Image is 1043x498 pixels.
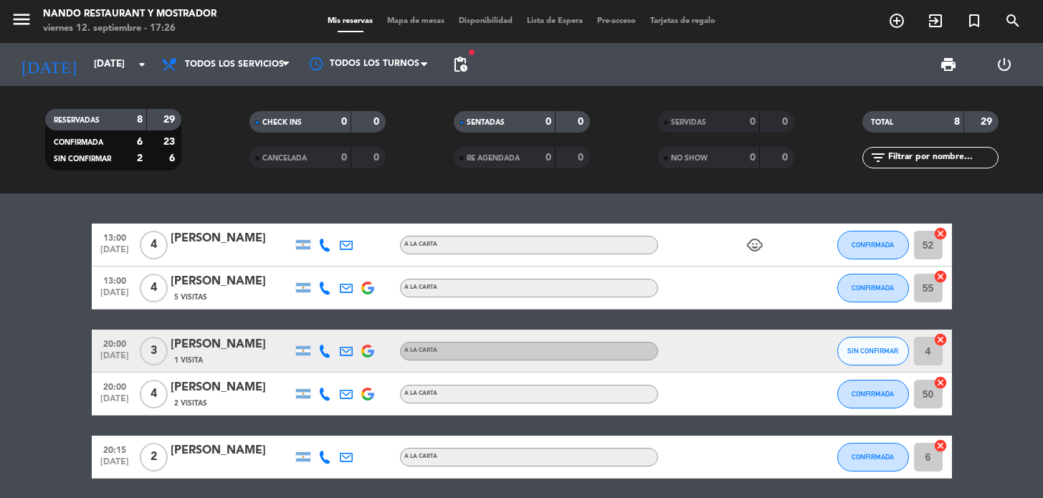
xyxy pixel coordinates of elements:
[97,288,133,305] span: [DATE]
[54,139,103,146] span: CONFIRMADA
[643,17,723,25] span: Tarjetas de regalo
[171,272,292,291] div: [PERSON_NAME]
[852,241,894,249] span: CONFIRMADA
[380,17,452,25] span: Mapa de mesas
[341,153,347,163] strong: 0
[54,155,111,163] span: SIN CONFIRMAR
[933,375,948,390] i: cancel
[782,117,791,127] strong: 0
[546,153,551,163] strong: 0
[927,12,944,29] i: exit_to_app
[750,117,756,127] strong: 0
[171,229,292,248] div: [PERSON_NAME]
[97,229,133,245] span: 13:00
[137,115,143,125] strong: 8
[11,49,87,80] i: [DATE]
[163,115,178,125] strong: 29
[137,137,143,147] strong: 6
[171,378,292,397] div: [PERSON_NAME]
[940,56,957,73] span: print
[837,443,909,471] button: CONFIRMADA
[11,9,32,35] button: menu
[852,284,894,292] span: CONFIRMADA
[996,56,1013,73] i: power_settings_new
[361,388,374,401] img: google-logo.png
[97,457,133,474] span: [DATE]
[140,274,168,302] span: 4
[97,378,133,394] span: 20:00
[837,380,909,408] button: CONFIRMADA
[137,153,143,163] strong: 2
[954,117,960,127] strong: 8
[373,153,382,163] strong: 0
[404,454,437,459] span: A LA CARTA
[870,149,887,166] i: filter_list
[847,347,898,355] span: SIN CONFIRMAR
[140,231,168,259] span: 4
[933,226,948,241] i: cancel
[174,292,207,303] span: 5 Visitas
[97,335,133,351] span: 20:00
[97,394,133,411] span: [DATE]
[467,155,520,162] span: RE AGENDADA
[404,241,437,247] span: A LA CARTA
[43,21,216,36] div: viernes 12. septiembre - 17:26
[97,272,133,288] span: 13:00
[981,117,995,127] strong: 29
[837,337,909,365] button: SIN CONFIRMAR
[520,17,590,25] span: Lista de Espera
[976,43,1032,86] div: LOG OUT
[404,348,437,353] span: A LA CARTA
[671,155,708,162] span: NO SHOW
[11,9,32,30] i: menu
[54,117,100,124] span: RESERVADAS
[578,153,586,163] strong: 0
[140,380,168,408] span: 4
[750,153,756,163] strong: 0
[341,117,347,127] strong: 0
[1004,12,1021,29] i: search
[837,274,909,302] button: CONFIRMADA
[320,17,380,25] span: Mis reservas
[467,48,476,57] span: fiber_manual_record
[933,269,948,284] i: cancel
[140,443,168,471] span: 2
[97,441,133,457] span: 20:15
[43,7,216,21] div: Nando Restaurant y Mostrador
[404,391,437,396] span: A LA CARTA
[97,351,133,368] span: [DATE]
[404,284,437,290] span: A LA CARTA
[887,150,998,166] input: Filtrar por nombre...
[933,439,948,453] i: cancel
[467,119,505,126] span: SENTADAS
[133,56,151,73] i: arrow_drop_down
[174,355,203,366] span: 1 Visita
[837,231,909,259] button: CONFIRMADA
[782,153,791,163] strong: 0
[361,282,374,295] img: google-logo.png
[671,119,706,126] span: SERVIDAS
[452,17,520,25] span: Disponibilidad
[852,390,894,398] span: CONFIRMADA
[578,117,586,127] strong: 0
[546,117,551,127] strong: 0
[746,236,763,254] i: child_care
[852,453,894,461] span: CONFIRMADA
[97,245,133,262] span: [DATE]
[171,335,292,354] div: [PERSON_NAME]
[590,17,643,25] span: Pre-acceso
[361,345,374,358] img: google-logo.png
[966,12,983,29] i: turned_in_not
[262,119,302,126] span: CHECK INS
[163,137,178,147] strong: 23
[140,337,168,365] span: 3
[171,441,292,460] div: [PERSON_NAME]
[174,398,207,409] span: 2 Visitas
[933,332,948,347] i: cancel
[452,56,469,73] span: pending_actions
[185,59,284,70] span: Todos los servicios
[262,155,307,162] span: CANCELADA
[871,119,893,126] span: TOTAL
[888,12,905,29] i: add_circle_outline
[169,153,178,163] strong: 6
